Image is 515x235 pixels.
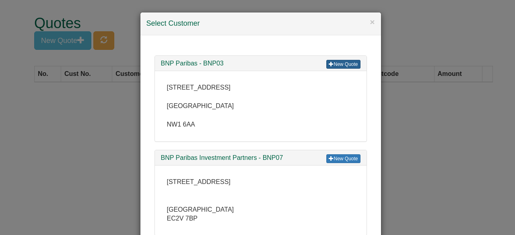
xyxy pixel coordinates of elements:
[167,121,195,128] span: NW1 6AA
[326,154,360,163] a: New Quote
[146,18,375,29] h4: Select Customer
[167,215,198,222] span: EC2V 7BP
[370,18,375,26] button: ×
[167,178,231,185] span: [STREET_ADDRESS]
[326,60,360,69] a: New Quote
[167,102,234,109] span: [GEOGRAPHIC_DATA]
[167,206,234,213] span: [GEOGRAPHIC_DATA]
[161,154,360,161] h3: BNP Paribas Investment Partners - BNP07
[161,60,360,67] h3: BNP Paribas - BNP03
[167,84,231,91] span: [STREET_ADDRESS]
